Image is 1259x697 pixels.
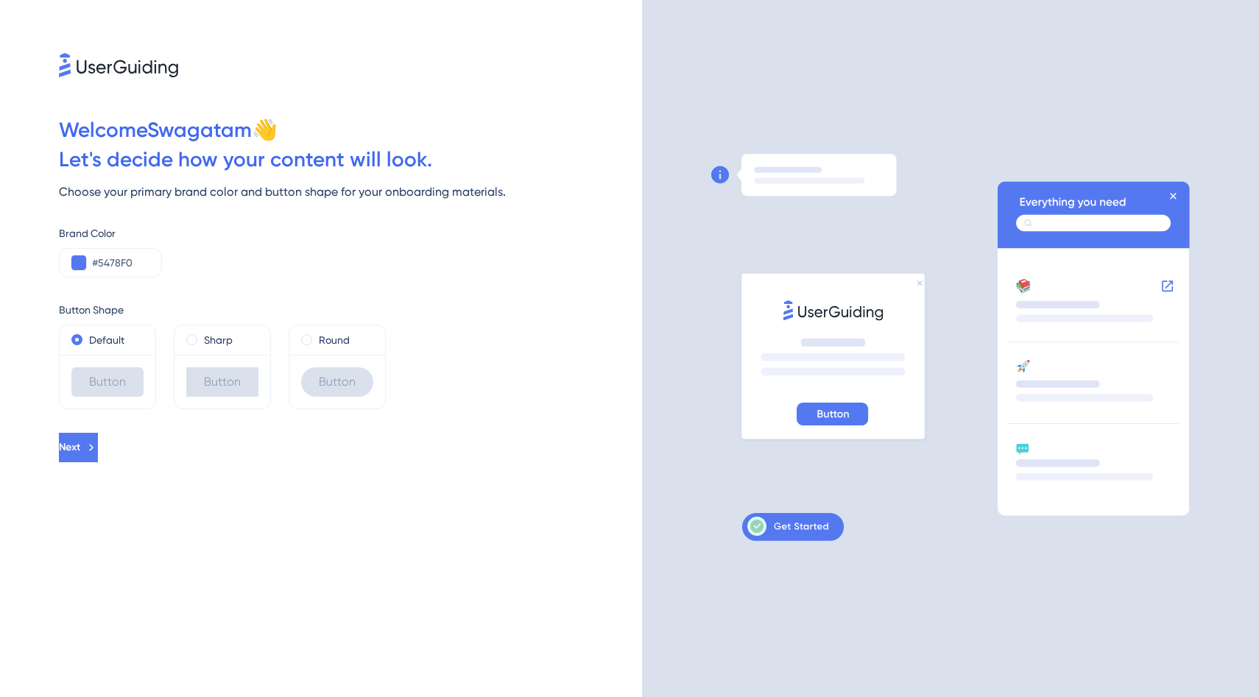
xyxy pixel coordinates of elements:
[59,433,98,462] button: Next
[59,224,642,242] div: Brand Color
[71,367,144,397] div: Button
[59,116,642,145] div: Welcome Swagatam 👋
[89,331,124,349] label: Default
[59,301,642,319] div: Button Shape
[59,145,642,174] div: Let ' s decide how your content will look.
[319,331,350,349] label: Round
[59,439,80,456] span: Next
[59,183,642,201] div: Choose your primary brand color and button shape for your onboarding materials.
[301,367,373,397] div: Button
[186,367,258,397] div: Button
[204,331,233,349] label: Sharp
